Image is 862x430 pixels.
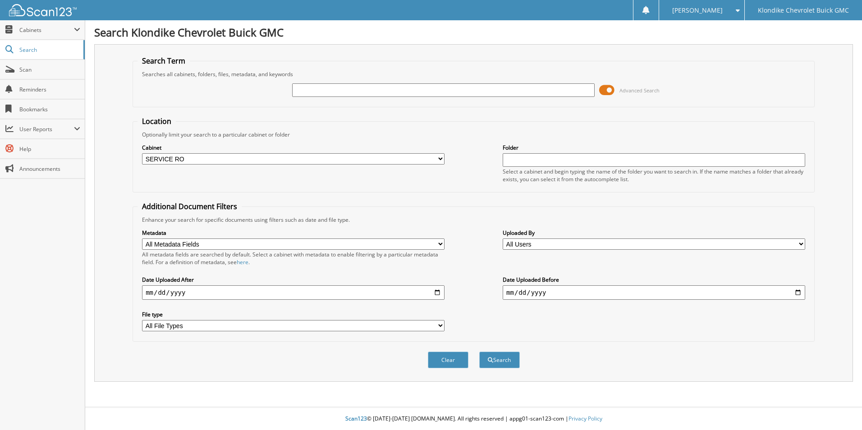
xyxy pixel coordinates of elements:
[85,408,862,430] div: © [DATE]-[DATE] [DOMAIN_NAME]. All rights reserved | appg01-scan123-com |
[138,131,810,138] div: Optionally limit your search to a particular cabinet or folder
[142,251,445,266] div: All metadata fields are searched by default. Select a cabinet with metadata to enable filtering b...
[142,229,445,237] label: Metadata
[142,276,445,284] label: Date Uploaded After
[619,87,660,94] span: Advanced Search
[19,66,80,73] span: Scan
[142,144,445,151] label: Cabinet
[19,46,79,54] span: Search
[503,229,805,237] label: Uploaded By
[345,415,367,422] span: Scan123
[142,285,445,300] input: start
[503,285,805,300] input: end
[503,144,805,151] label: Folder
[672,8,723,13] span: [PERSON_NAME]
[19,145,80,153] span: Help
[503,168,805,183] div: Select a cabinet and begin typing the name of the folder you want to search in. If the name match...
[428,352,468,368] button: Clear
[758,8,849,13] span: Klondike Chevrolet Buick GMC
[19,105,80,113] span: Bookmarks
[142,311,445,318] label: File type
[569,415,602,422] a: Privacy Policy
[138,216,810,224] div: Enhance your search for specific documents using filters such as date and file type.
[19,86,80,93] span: Reminders
[138,201,242,211] legend: Additional Document Filters
[19,165,80,173] span: Announcements
[503,276,805,284] label: Date Uploaded Before
[19,125,74,133] span: User Reports
[237,258,248,266] a: here
[138,70,810,78] div: Searches all cabinets, folders, files, metadata, and keywords
[19,26,74,34] span: Cabinets
[817,387,862,430] iframe: Chat Widget
[479,352,520,368] button: Search
[9,4,77,16] img: scan123-logo-white.svg
[138,116,176,126] legend: Location
[138,56,190,66] legend: Search Term
[94,25,853,40] h1: Search Klondike Chevrolet Buick GMC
